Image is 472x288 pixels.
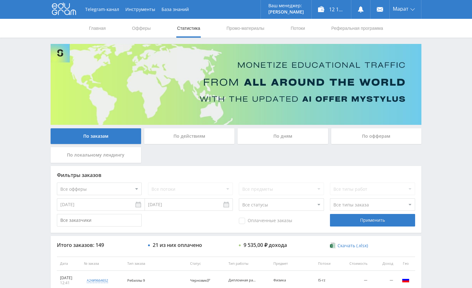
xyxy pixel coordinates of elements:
th: Статус [187,257,226,271]
img: xlsx [330,242,335,248]
span: Скачать (.xlsx) [338,243,368,248]
span: Марат [393,6,409,11]
th: Стоимость [339,257,371,271]
a: Скачать (.xlsx) [330,243,368,249]
div: 9 535,00 ₽ дохода [244,242,287,248]
div: Применить [330,214,415,227]
p: [PERSON_NAME] [268,9,304,14]
span: Ребиллы 9 [127,278,145,283]
th: Гео [396,257,415,271]
a: Главная [88,19,106,38]
div: IS-rz [318,278,336,282]
th: Тип заказа [124,257,187,271]
div: Физика [273,278,302,282]
a: Офферы [131,19,151,38]
th: № заказа [81,257,124,271]
img: rus.png [402,276,409,284]
input: Все заказчики [57,214,142,227]
div: 12:41 [60,280,78,285]
th: Потоки [315,257,339,271]
th: Дата [57,257,81,271]
div: По дням [238,128,328,144]
div: Дипломная работа [228,278,257,282]
th: Доход [370,257,396,271]
th: Предмет [270,257,315,271]
div: 21 из них оплачено [153,242,202,248]
div: По действиям [144,128,235,144]
a: Потоки [290,19,306,38]
a: Статистика [176,19,201,38]
div: a24#9664652 [87,278,108,283]
img: Banner [51,44,421,125]
div: [DATE] [60,275,78,280]
a: Промо-материалы [226,19,265,38]
div: Фильтры заказов [57,172,415,178]
span: Оплаченные заказы [239,218,292,224]
p: Ваш менеджер: [268,3,304,8]
div: По офферам [331,128,422,144]
th: Тип работы [225,257,270,271]
div: Итого заказов: 149 [57,242,142,248]
div: По локальному лендингу [51,147,141,163]
div: Черновик [190,279,212,283]
div: По заказам [51,128,141,144]
a: Реферальная программа [331,19,384,38]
